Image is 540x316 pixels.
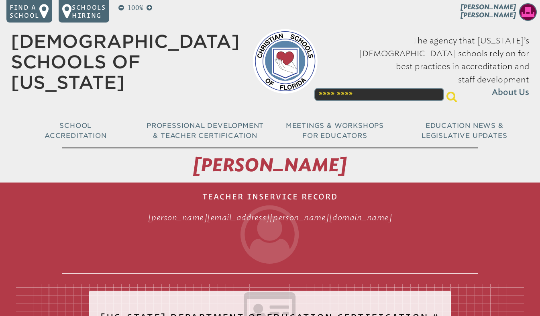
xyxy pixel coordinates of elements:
p: 100% [126,3,145,13]
span: Meetings & Workshops for Educators [286,122,384,139]
p: The agency that [US_STATE]’s [DEMOGRAPHIC_DATA] schools rely on for best practices in accreditati... [330,34,529,99]
span: [PERSON_NAME] [PERSON_NAME] [461,3,516,19]
img: csf-logo-web-colors.png [253,29,317,94]
span: Professional Development & Teacher Certification [147,122,264,139]
span: School Accreditation [45,122,107,139]
a: [DEMOGRAPHIC_DATA] Schools of [US_STATE] [11,31,240,93]
span: Education News & Legislative Updates [422,122,507,139]
span: About Us [492,86,529,99]
p: Schools Hiring [72,3,106,19]
span: [PERSON_NAME] [193,154,346,176]
h1: Teacher Inservice Record [62,186,478,275]
img: efdbd5449b7e07b7c395425d7aeb9b5c [519,3,537,21]
p: Find a school [10,3,39,19]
